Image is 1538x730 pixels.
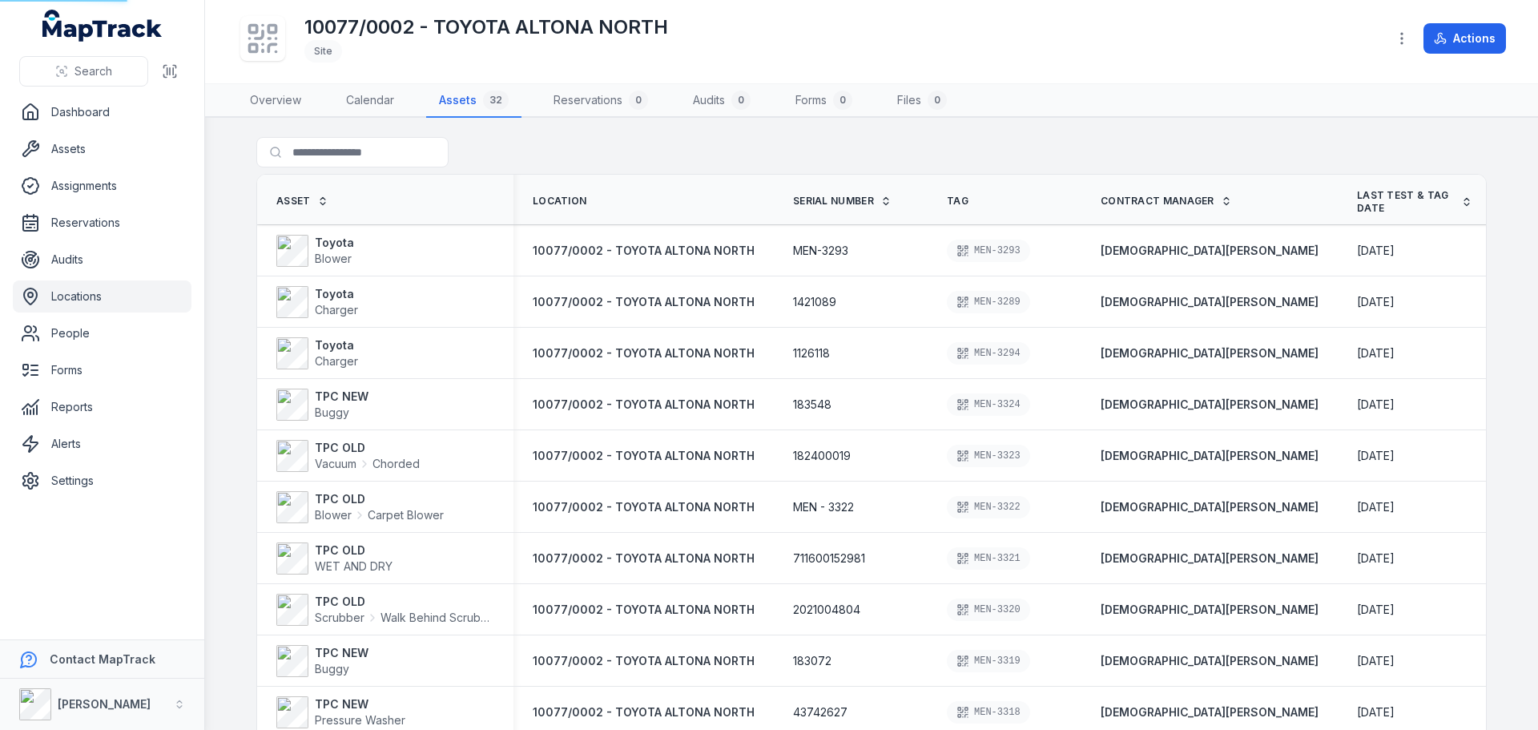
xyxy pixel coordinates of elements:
a: [DEMOGRAPHIC_DATA][PERSON_NAME] [1101,602,1319,618]
span: Location [533,195,586,208]
span: [DATE] [1357,500,1395,514]
a: [DEMOGRAPHIC_DATA][PERSON_NAME] [1101,345,1319,361]
strong: TPC NEW [315,389,368,405]
div: MEN-3289 [947,291,1030,313]
span: Buggy [315,405,349,419]
div: MEN-3321 [947,547,1030,570]
a: 10077/0002 - TOYOTA ALTONA NORTH [533,499,755,515]
div: MEN-3293 [947,240,1030,262]
button: Search [19,56,148,87]
strong: Toyota [315,286,358,302]
span: [DATE] [1357,397,1395,411]
span: 183548 [793,397,831,413]
a: Reservations0 [541,84,661,118]
a: TPC OLDScrubberWalk Behind Scrubber [276,594,494,626]
span: 182400019 [793,448,851,464]
time: 7/28/2025, 12:00:00 AM [1357,294,1395,310]
a: Locations [13,280,191,313]
a: ToyotaCharger [276,286,358,318]
a: 10077/0002 - TOYOTA ALTONA NORTH [533,397,755,413]
span: 10077/0002 - TOYOTA ALTONA NORTH [533,244,755,257]
a: Reservations [13,207,191,239]
a: [DEMOGRAPHIC_DATA][PERSON_NAME] [1101,448,1319,464]
span: Vacuum [315,456,356,472]
button: Actions [1423,23,1506,54]
span: 10077/0002 - TOYOTA ALTONA NORTH [533,705,755,719]
a: TPC OLDBlowerCarpet Blower [276,491,444,523]
a: 10077/0002 - TOYOTA ALTONA NORTH [533,704,755,720]
span: 10077/0002 - TOYOTA ALTONA NORTH [533,295,755,309]
div: Site [304,40,342,63]
strong: TPC OLD [315,491,444,507]
a: MapTrack [42,10,163,42]
span: [DATE] [1357,449,1395,462]
span: Carpet Blower [368,507,444,523]
span: 2021004804 [793,602,860,618]
div: MEN-3294 [947,342,1030,365]
a: 10077/0002 - TOYOTA ALTONA NORTH [533,602,755,618]
span: 10077/0002 - TOYOTA ALTONA NORTH [533,397,755,411]
a: [DEMOGRAPHIC_DATA][PERSON_NAME] [1101,704,1319,720]
span: [DATE] [1357,551,1395,565]
span: Asset [276,195,311,208]
span: 43742627 [793,704,848,720]
span: Buggy [315,662,349,676]
a: Forms0 [783,84,865,118]
span: 1421089 [793,294,836,310]
a: TPC NEWPressure Washer [276,696,405,728]
strong: TPC NEW [315,645,368,661]
span: Tag [947,195,968,208]
span: Blower [315,252,352,265]
a: [DEMOGRAPHIC_DATA][PERSON_NAME] [1101,653,1319,669]
a: 10077/0002 - TOYOTA ALTONA NORTH [533,448,755,464]
div: MEN-3322 [947,496,1030,518]
a: Calendar [333,84,407,118]
a: Audits [13,244,191,276]
a: Audits0 [680,84,763,118]
a: [DEMOGRAPHIC_DATA][PERSON_NAME] [1101,294,1319,310]
span: [DATE] [1357,705,1395,719]
a: Settings [13,465,191,497]
span: Pressure Washer [315,713,405,727]
strong: Toyota [315,235,354,251]
strong: [DEMOGRAPHIC_DATA][PERSON_NAME] [1101,551,1319,567]
a: TPC OLDWET AND DRY [276,542,393,575]
strong: TPC OLD [315,594,494,610]
a: Forms [13,354,191,386]
a: Assets [13,133,191,165]
a: 10077/0002 - TOYOTA ALTONA NORTH [533,653,755,669]
a: Serial Number [793,195,892,208]
span: Blower [315,507,352,523]
time: 7/28/2025, 12:00:00 AM [1357,499,1395,515]
div: MEN-3324 [947,393,1030,416]
span: 10077/0002 - TOYOTA ALTONA NORTH [533,449,755,462]
a: Reports [13,391,191,423]
div: MEN-3319 [947,650,1030,672]
a: 10077/0002 - TOYOTA ALTONA NORTH [533,294,755,310]
a: TPC NEWBuggy [276,645,368,677]
a: Assets32 [426,84,521,118]
strong: [DEMOGRAPHIC_DATA][PERSON_NAME] [1101,397,1319,413]
a: [DEMOGRAPHIC_DATA][PERSON_NAME] [1101,243,1319,259]
a: Overview [237,84,314,118]
span: 711600152981 [793,551,865,567]
a: [DEMOGRAPHIC_DATA][PERSON_NAME] [1101,499,1319,515]
strong: TPC OLD [315,542,393,559]
strong: Contact MapTrack [50,652,155,666]
time: 7/28/2025, 12:00:00 AM [1357,345,1395,361]
a: Alerts [13,428,191,460]
a: Files0 [884,84,960,118]
span: [DATE] [1357,295,1395,309]
strong: TPC OLD [315,440,420,456]
span: WET AND DRY [315,559,393,573]
span: Charger [315,354,358,368]
a: Dashboard [13,96,191,128]
a: People [13,317,191,349]
span: MEN-3293 [793,243,848,259]
time: 7/28/2025, 12:00:00 AM [1357,243,1395,259]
